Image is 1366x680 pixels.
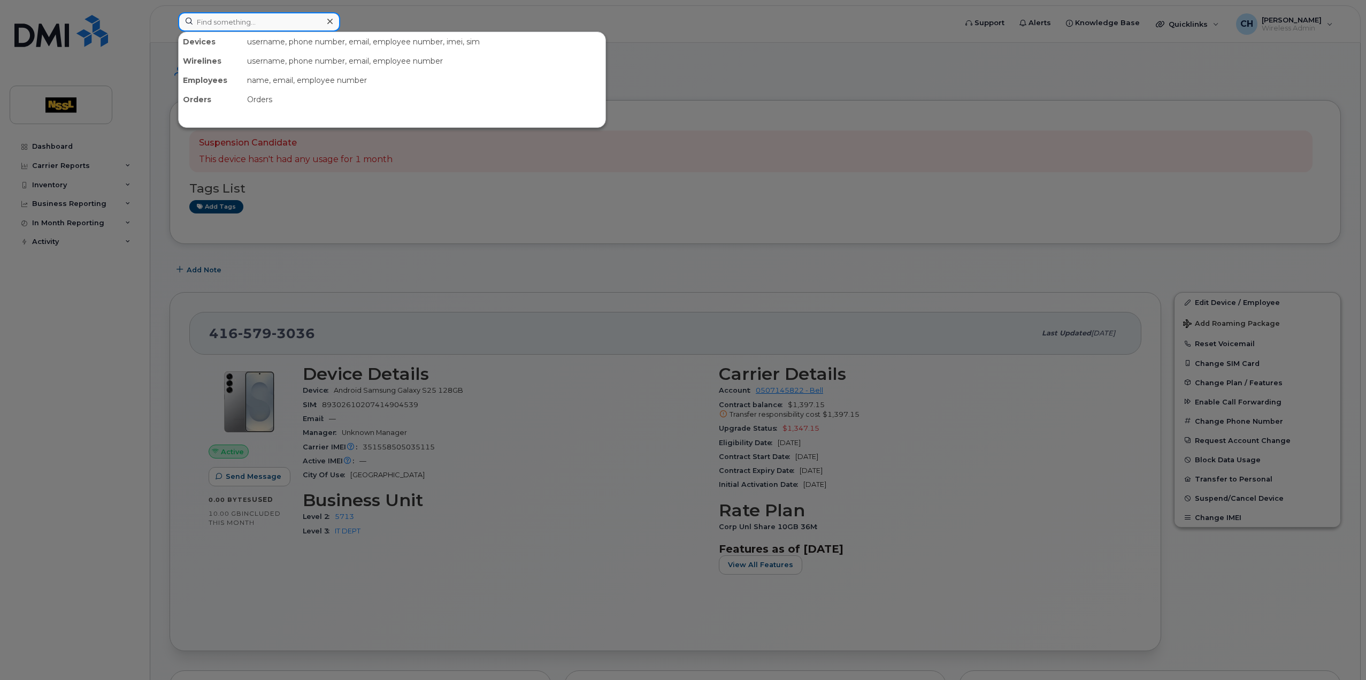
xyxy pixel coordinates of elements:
[179,32,243,51] div: Devices
[179,51,243,71] div: Wirelines
[243,90,605,109] div: Orders
[243,51,605,71] div: username, phone number, email, employee number
[243,32,605,51] div: username, phone number, email, employee number, imei, sim
[243,71,605,90] div: name, email, employee number
[179,71,243,90] div: Employees
[179,90,243,109] div: Orders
